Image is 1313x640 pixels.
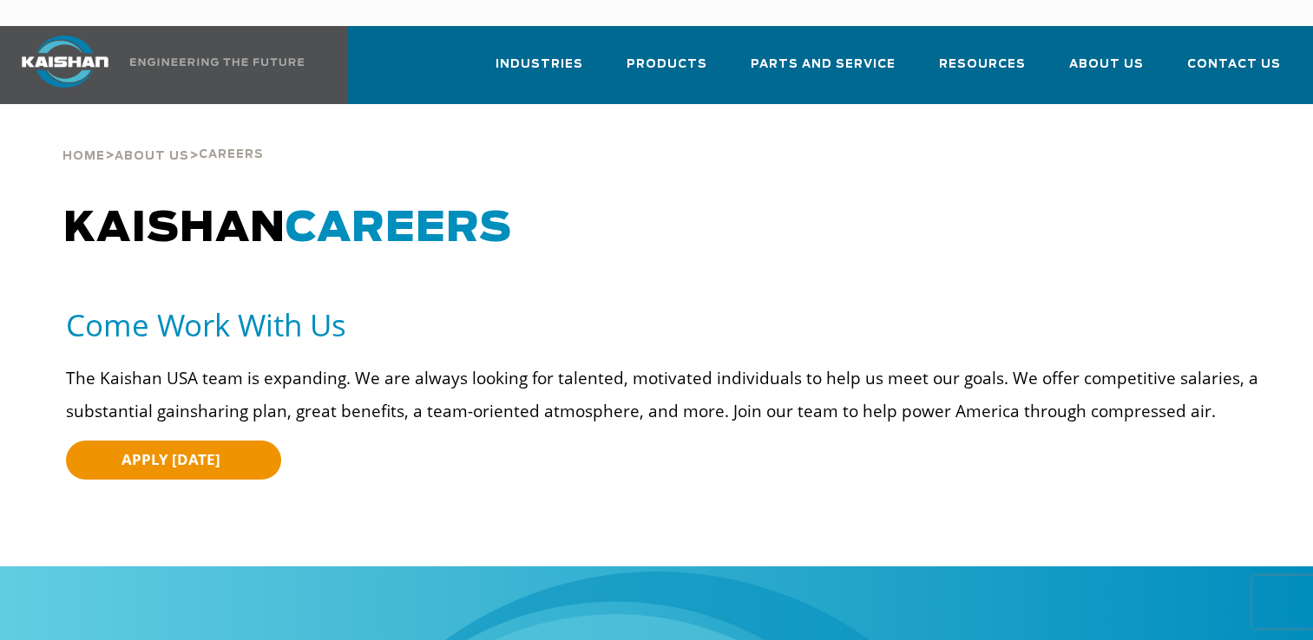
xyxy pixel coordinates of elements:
[1069,42,1144,101] a: About Us
[66,441,281,480] a: APPLY [DATE]
[751,42,896,101] a: Parts and Service
[115,151,189,162] span: About Us
[496,42,583,101] a: Industries
[751,55,896,75] span: Parts and Service
[939,42,1026,101] a: Resources
[1069,55,1144,75] span: About Us
[496,55,583,75] span: Industries
[286,208,512,250] span: CAREERS
[115,147,189,163] a: About Us
[66,305,1261,344] h5: Come Work With Us
[939,55,1026,75] span: Resources
[121,449,220,469] span: APPLY [DATE]
[1187,42,1281,101] a: Contact Us
[62,147,105,163] a: Home
[627,42,707,101] a: Products
[627,55,707,75] span: Products
[130,58,304,66] img: Engineering the future
[1187,55,1281,75] span: Contact Us
[63,208,512,250] span: KAISHAN
[62,104,264,170] div: > >
[199,149,264,160] span: Careers
[66,362,1261,428] p: The Kaishan USA team is expanding. We are always looking for talented, motivated individuals to h...
[62,151,105,162] span: Home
